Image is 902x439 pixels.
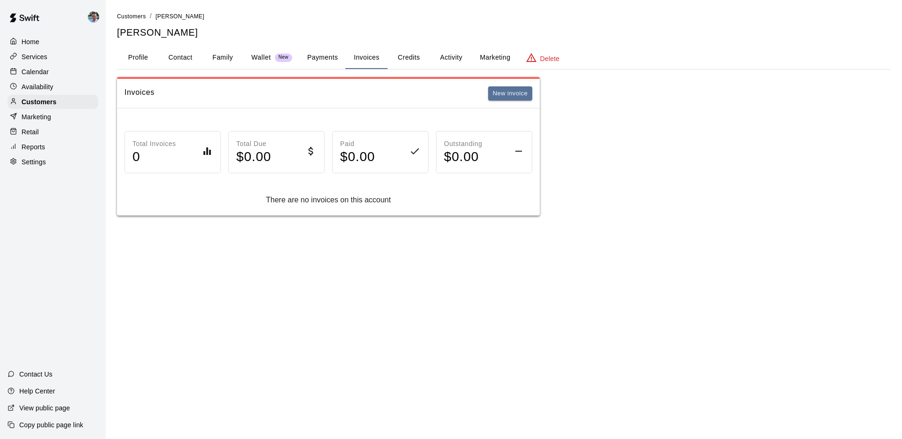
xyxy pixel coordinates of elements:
p: Settings [22,157,46,167]
p: Help Center [19,386,55,396]
p: Outstanding [444,139,482,149]
span: New [275,54,292,61]
p: Home [22,37,39,46]
h4: 0 [132,149,176,165]
p: Wallet [251,53,271,62]
button: Marketing [472,46,518,69]
p: Services [22,52,47,62]
button: Payments [300,46,345,69]
a: Settings [8,155,98,169]
p: Retail [22,127,39,137]
p: Copy public page link [19,420,83,430]
nav: breadcrumb [117,11,891,22]
p: Availability [22,82,54,92]
button: Family [202,46,244,69]
p: View public page [19,403,70,413]
p: Marketing [22,112,51,122]
h4: $ 0.00 [340,149,375,165]
h5: [PERSON_NAME] [117,26,891,39]
p: Reports [22,142,45,152]
a: Reports [8,140,98,154]
a: Customers [8,95,98,109]
a: Availability [8,80,98,94]
a: Calendar [8,65,98,79]
a: Retail [8,125,98,139]
span: [PERSON_NAME] [156,13,204,20]
p: Contact Us [19,370,53,379]
h4: $ 0.00 [236,149,271,165]
p: Customers [22,97,56,107]
button: Credits [388,46,430,69]
a: Customers [117,12,146,20]
p: Calendar [22,67,49,77]
span: Customers [117,13,146,20]
p: Delete [540,54,560,63]
p: Total Due [236,139,271,149]
h4: $ 0.00 [444,149,482,165]
p: Total Invoices [132,139,176,149]
button: Contact [159,46,202,69]
p: Paid [340,139,375,149]
button: Invoices [345,46,388,69]
div: There are no invoices on this account [124,196,532,204]
div: Ryan Goehring [86,8,106,26]
button: Activity [430,46,472,69]
button: New invoice [488,86,532,101]
button: Profile [117,46,159,69]
img: Ryan Goehring [88,11,99,23]
a: Services [8,50,98,64]
a: Home [8,35,98,49]
h6: Invoices [124,86,155,101]
a: Marketing [8,110,98,124]
div: basic tabs example [117,46,891,69]
li: / [150,11,152,21]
